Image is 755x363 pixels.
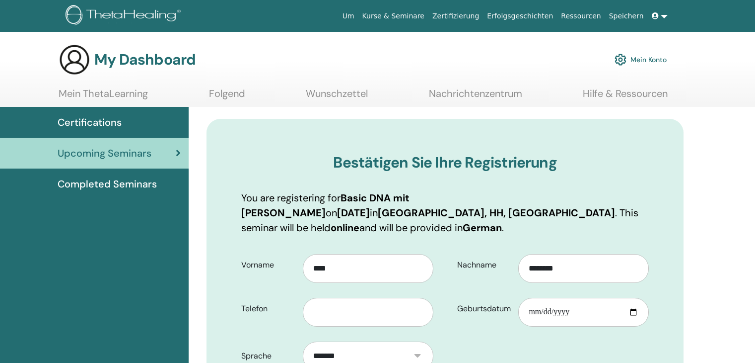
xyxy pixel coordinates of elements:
a: Hilfe & Ressourcen [583,88,668,107]
h3: My Dashboard [94,51,196,69]
label: Nachname [450,256,519,274]
b: online [331,221,359,234]
span: Upcoming Seminars [58,146,151,161]
a: Wunschzettel [306,88,368,107]
a: Folgend [209,88,245,107]
label: Vorname [234,256,303,274]
b: German [463,221,502,234]
a: Um [339,7,358,25]
label: Telefon [234,299,303,318]
a: Mein Konto [615,49,667,71]
img: cog.svg [615,51,626,68]
a: Erfolgsgeschichten [483,7,557,25]
a: Mein ThetaLearning [59,88,148,107]
b: [DATE] [337,206,370,219]
a: Kurse & Seminare [358,7,428,25]
a: Speichern [605,7,648,25]
b: [GEOGRAPHIC_DATA], HH, [GEOGRAPHIC_DATA] [378,206,615,219]
img: generic-user-icon.jpg [59,44,90,76]
h3: Bestätigen Sie Ihre Registrierung [241,154,649,172]
a: Ressourcen [557,7,605,25]
img: logo.png [66,5,184,27]
a: Nachrichtenzentrum [429,88,522,107]
span: Certifications [58,115,122,130]
a: Zertifizierung [428,7,483,25]
span: Completed Seminars [58,177,157,191]
label: Geburtsdatum [450,299,519,318]
p: You are registering for on in . This seminar will be held and will be provided in . [241,190,649,235]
